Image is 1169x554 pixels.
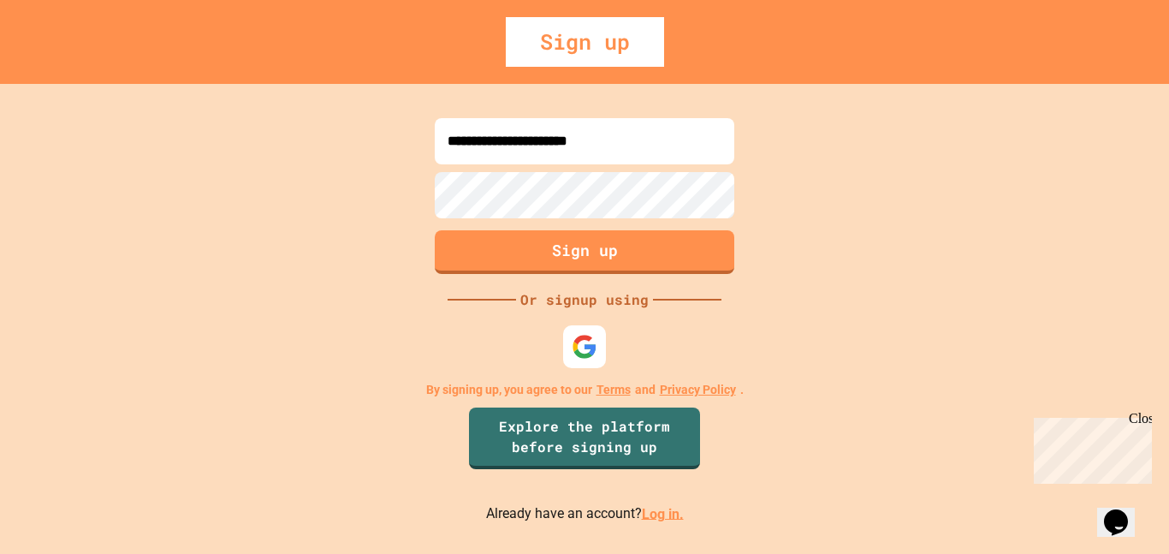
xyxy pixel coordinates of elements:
button: Sign up [435,230,734,274]
img: google-icon.svg [572,334,597,360]
a: Log in. [642,505,684,521]
iframe: chat widget [1027,411,1152,484]
a: Explore the platform before signing up [469,408,700,469]
div: Sign up [506,17,664,67]
p: Already have an account? [486,503,684,525]
p: By signing up, you agree to our and . [426,381,744,399]
a: Terms [596,381,631,399]
iframe: chat widget [1097,485,1152,537]
div: Chat with us now!Close [7,7,118,109]
a: Privacy Policy [660,381,736,399]
div: Or signup using [516,289,653,310]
